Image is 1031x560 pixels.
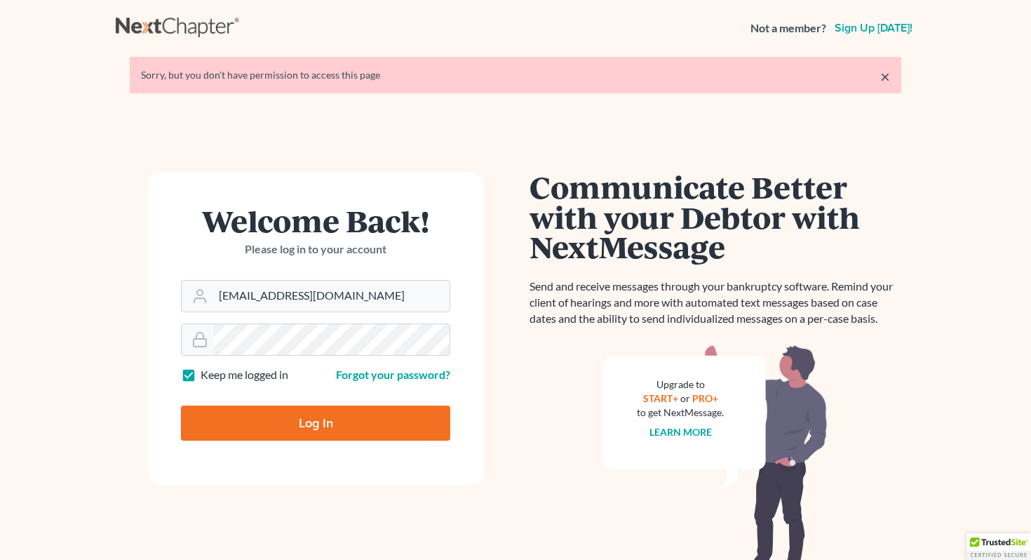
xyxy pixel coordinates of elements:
p: Send and receive messages through your bankruptcy software. Remind your client of hearings and mo... [530,279,901,327]
a: Learn more [649,426,712,438]
input: Email Address [213,281,450,312]
div: Upgrade to [637,378,724,392]
label: Keep me logged in [201,367,288,383]
p: Please log in to your account [181,241,450,258]
a: Forgot your password? [336,368,450,381]
span: or [680,392,690,404]
a: Sign up [DATE]! [832,22,915,34]
h1: Welcome Back! [181,206,450,236]
a: START+ [643,392,678,404]
input: Log In [181,406,450,441]
h1: Communicate Better with your Debtor with NextMessage [530,172,901,262]
strong: Not a member? [750,20,826,36]
div: TrustedSite Certified [966,533,1031,560]
a: PRO+ [692,392,718,404]
div: Sorry, but you don't have permission to access this page [141,68,890,82]
div: to get NextMessage. [637,406,724,420]
a: × [880,68,890,85]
